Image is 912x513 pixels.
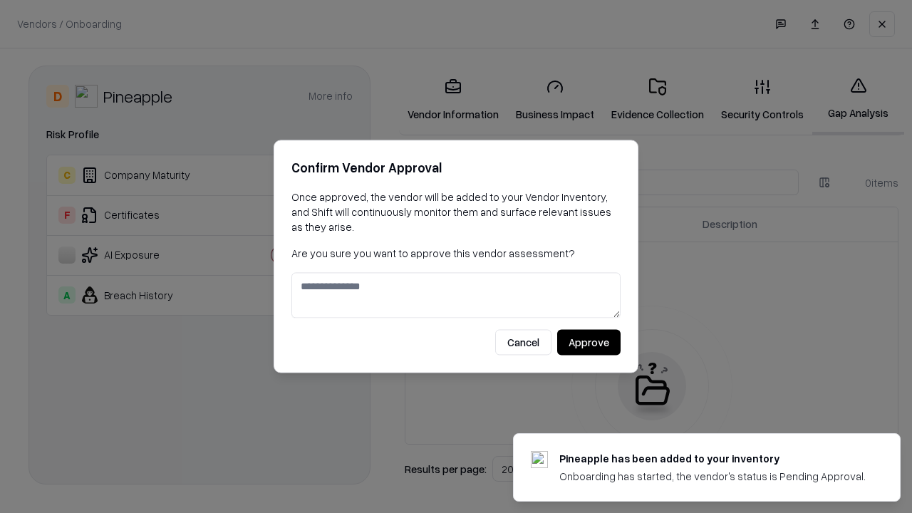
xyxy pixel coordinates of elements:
button: Approve [557,330,621,356]
p: Once approved, the vendor will be added to your Vendor Inventory, and Shift will continuously mon... [291,190,621,234]
img: pineappleenergy.com [531,451,548,468]
h2: Confirm Vendor Approval [291,157,621,178]
div: Onboarding has started, the vendor's status is Pending Approval. [559,469,866,484]
p: Are you sure you want to approve this vendor assessment? [291,246,621,261]
div: Pineapple has been added to your inventory [559,451,866,466]
button: Cancel [495,330,551,356]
